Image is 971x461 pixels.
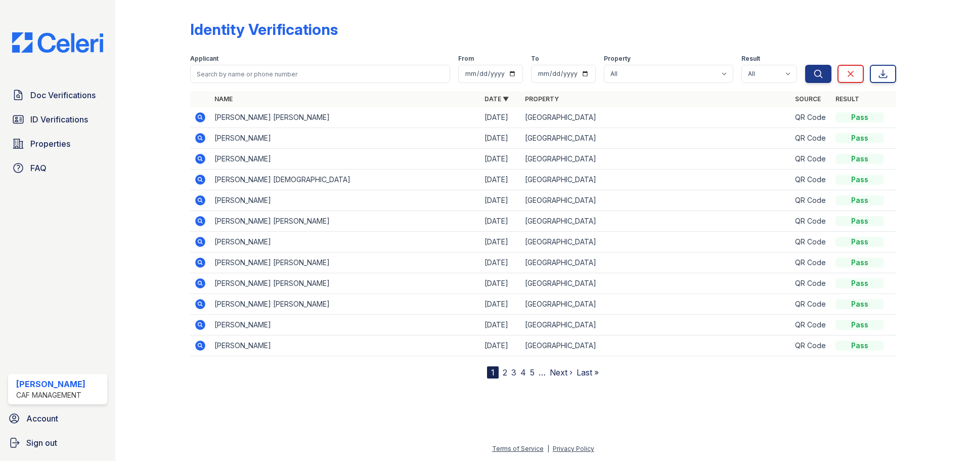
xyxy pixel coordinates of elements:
[791,315,831,336] td: QR Code
[210,336,480,356] td: [PERSON_NAME]
[553,445,594,452] a: Privacy Policy
[835,258,884,268] div: Pass
[835,175,884,185] div: Pass
[791,149,831,170] td: QR Code
[835,341,884,351] div: Pass
[480,232,521,253] td: [DATE]
[26,437,57,449] span: Sign out
[503,367,507,378] a: 2
[577,367,599,378] a: Last »
[4,32,111,53] img: CE_Logo_Blue-a8612792a0a2168367f1c8372b55b34899dd931a85d93a1a3d3e32e68fde9ad4.png
[190,65,450,83] input: Search by name or phone number
[214,95,233,103] a: Name
[791,253,831,273] td: QR Code
[210,211,480,232] td: [PERSON_NAME] [PERSON_NAME]
[521,149,791,170] td: [GEOGRAPHIC_DATA]
[4,433,111,453] a: Sign out
[487,366,499,379] div: 1
[30,89,96,101] span: Doc Verifications
[835,195,884,205] div: Pass
[480,294,521,315] td: [DATE]
[210,128,480,149] td: [PERSON_NAME]
[480,128,521,149] td: [DATE]
[791,336,831,356] td: QR Code
[835,216,884,226] div: Pass
[791,273,831,294] td: QR Code
[30,113,88,125] span: ID Verifications
[835,154,884,164] div: Pass
[480,315,521,336] td: [DATE]
[835,133,884,143] div: Pass
[480,190,521,211] td: [DATE]
[741,55,760,63] label: Result
[210,294,480,315] td: [PERSON_NAME] [PERSON_NAME]
[521,107,791,128] td: [GEOGRAPHIC_DATA]
[521,190,791,211] td: [GEOGRAPHIC_DATA]
[480,170,521,190] td: [DATE]
[26,412,58,425] span: Account
[521,128,791,149] td: [GEOGRAPHIC_DATA]
[525,95,559,103] a: Property
[210,107,480,128] td: [PERSON_NAME] [PERSON_NAME]
[520,367,526,378] a: 4
[550,367,572,378] a: Next ›
[480,211,521,232] td: [DATE]
[16,378,85,390] div: [PERSON_NAME]
[484,95,509,103] a: Date ▼
[16,390,85,400] div: CAF Management
[480,107,521,128] td: [DATE]
[791,107,831,128] td: QR Code
[791,170,831,190] td: QR Code
[480,253,521,273] td: [DATE]
[604,55,631,63] label: Property
[791,128,831,149] td: QR Code
[511,367,516,378] a: 3
[210,232,480,253] td: [PERSON_NAME]
[210,190,480,211] td: [PERSON_NAME]
[521,211,791,232] td: [GEOGRAPHIC_DATA]
[791,211,831,232] td: QR Code
[530,367,535,378] a: 5
[531,55,539,63] label: To
[521,336,791,356] td: [GEOGRAPHIC_DATA]
[458,55,474,63] label: From
[190,55,218,63] label: Applicant
[521,170,791,190] td: [GEOGRAPHIC_DATA]
[521,294,791,315] td: [GEOGRAPHIC_DATA]
[210,273,480,294] td: [PERSON_NAME] [PERSON_NAME]
[791,294,831,315] td: QR Code
[835,278,884,288] div: Pass
[30,162,47,174] span: FAQ
[4,408,111,429] a: Account
[539,366,546,379] span: …
[791,190,831,211] td: QR Code
[835,112,884,122] div: Pass
[210,149,480,170] td: [PERSON_NAME]
[210,253,480,273] td: [PERSON_NAME] [PERSON_NAME]
[8,109,107,130] a: ID Verifications
[210,315,480,336] td: [PERSON_NAME]
[492,445,544,452] a: Terms of Service
[835,299,884,309] div: Pass
[547,445,549,452] div: |
[8,85,107,105] a: Doc Verifications
[8,134,107,154] a: Properties
[795,95,821,103] a: Source
[521,232,791,253] td: [GEOGRAPHIC_DATA]
[190,20,338,38] div: Identity Verifications
[8,158,107,178] a: FAQ
[835,95,859,103] a: Result
[835,237,884,247] div: Pass
[480,149,521,170] td: [DATE]
[521,315,791,336] td: [GEOGRAPHIC_DATA]
[521,273,791,294] td: [GEOGRAPHIC_DATA]
[835,320,884,330] div: Pass
[30,138,70,150] span: Properties
[791,232,831,253] td: QR Code
[480,336,521,356] td: [DATE]
[210,170,480,190] td: [PERSON_NAME] [DEMOGRAPHIC_DATA]
[480,273,521,294] td: [DATE]
[521,253,791,273] td: [GEOGRAPHIC_DATA]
